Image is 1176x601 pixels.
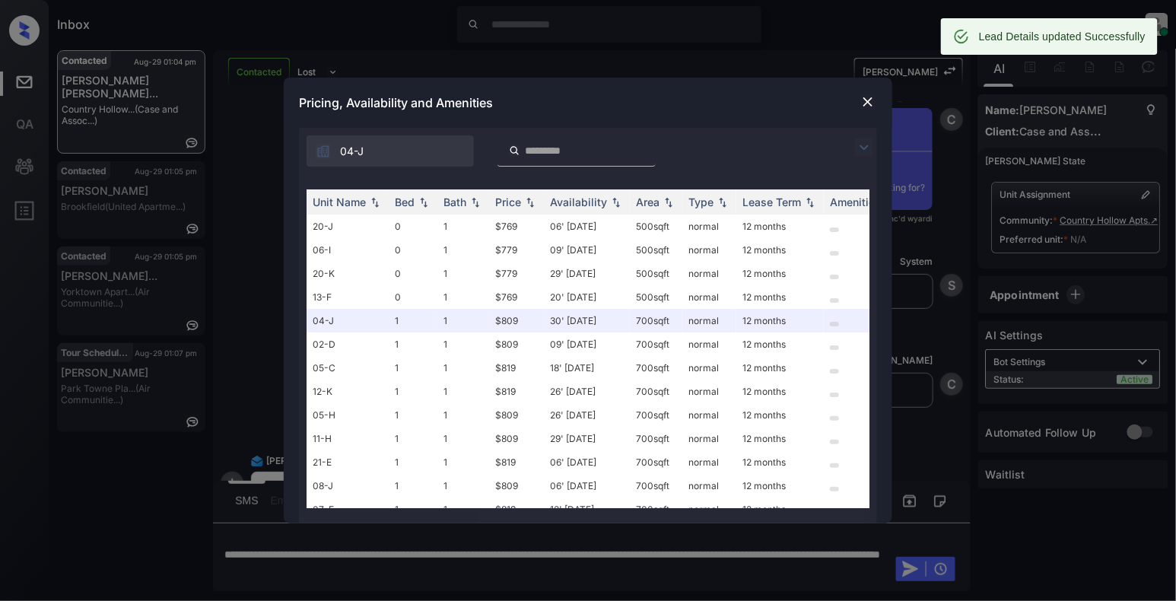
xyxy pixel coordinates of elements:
td: 700 sqft [630,427,682,450]
div: Bed [395,196,415,208]
td: 06-I [307,238,389,262]
td: normal [682,450,736,474]
img: sorting [715,197,730,208]
td: 700 sqft [630,309,682,332]
td: 07-E [307,498,389,521]
td: 1 [389,427,437,450]
td: 1 [389,332,437,356]
img: sorting [468,197,483,208]
td: $819 [489,450,544,474]
td: 13-F [307,285,389,309]
td: 700 sqft [630,356,682,380]
img: sorting [803,197,818,208]
img: icon-zuma [509,144,520,157]
td: $809 [489,332,544,356]
td: 1 [437,450,489,474]
td: 500 sqft [630,285,682,309]
td: 500 sqft [630,215,682,238]
td: normal [682,332,736,356]
td: normal [682,356,736,380]
td: 0 [389,262,437,285]
div: Price [495,196,521,208]
td: 0 [389,215,437,238]
div: Lead Details updated Successfully [979,23,1146,50]
td: 1 [389,498,437,521]
img: sorting [523,197,538,208]
img: close [860,94,876,110]
td: 02-D [307,332,389,356]
td: 06' [DATE] [544,474,630,498]
td: 18' [DATE] [544,356,630,380]
div: Lease Term [742,196,801,208]
span: 04-J [340,143,364,160]
td: 20-K [307,262,389,285]
div: Unit Name [313,196,366,208]
td: 1 [437,474,489,498]
td: 12 months [736,403,824,427]
img: icon-zuma [855,138,873,157]
td: 700 sqft [630,332,682,356]
td: 11-H [307,427,389,450]
td: 1 [389,450,437,474]
td: 26' [DATE] [544,403,630,427]
td: 700 sqft [630,498,682,521]
td: 500 sqft [630,238,682,262]
td: 1 [389,356,437,380]
td: 30' [DATE] [544,309,630,332]
img: sorting [416,197,431,208]
img: sorting [367,197,383,208]
td: 1 [437,309,489,332]
td: $779 [489,262,544,285]
td: 26' [DATE] [544,380,630,403]
td: normal [682,262,736,285]
td: 12 months [736,427,824,450]
td: 700 sqft [630,474,682,498]
div: Bath [443,196,466,208]
td: normal [682,285,736,309]
div: Area [636,196,660,208]
div: Availability [550,196,607,208]
td: $819 [489,498,544,521]
td: normal [682,215,736,238]
td: 08-J [307,474,389,498]
td: 1 [389,403,437,427]
td: $809 [489,309,544,332]
td: 12 months [736,450,824,474]
td: 21-E [307,450,389,474]
td: 700 sqft [630,403,682,427]
div: Type [688,196,714,208]
td: 20-J [307,215,389,238]
td: $819 [489,356,544,380]
td: 29' [DATE] [544,427,630,450]
td: $819 [489,380,544,403]
td: 1 [437,356,489,380]
td: 06' [DATE] [544,215,630,238]
td: 09' [DATE] [544,238,630,262]
td: 09' [DATE] [544,332,630,356]
td: 29' [DATE] [544,262,630,285]
td: 500 sqft [630,262,682,285]
td: 1 [437,380,489,403]
td: 05-H [307,403,389,427]
td: 20' [DATE] [544,285,630,309]
td: normal [682,403,736,427]
td: 1 [389,380,437,403]
td: normal [682,238,736,262]
td: 1 [437,285,489,309]
td: 1 [437,332,489,356]
td: 1 [437,238,489,262]
td: 1 [389,309,437,332]
td: 1 [437,403,489,427]
td: 12 months [736,215,824,238]
td: $769 [489,215,544,238]
td: 12 months [736,380,824,403]
td: 12' [DATE] [544,498,630,521]
td: 1 [437,262,489,285]
td: 04-J [307,309,389,332]
td: 0 [389,285,437,309]
td: 12 months [736,238,824,262]
td: 12 months [736,262,824,285]
td: 700 sqft [630,450,682,474]
div: Pricing, Availability and Amenities [284,78,892,128]
td: 05-C [307,356,389,380]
